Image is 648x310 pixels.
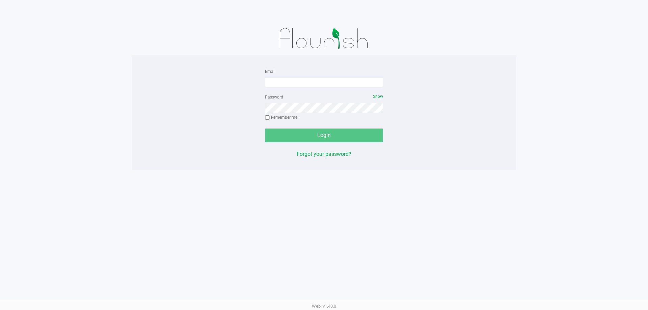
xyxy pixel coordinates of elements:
label: Password [265,94,283,100]
label: Remember me [265,114,297,120]
button: Forgot your password? [297,150,351,158]
label: Email [265,68,275,75]
span: Show [373,94,383,99]
input: Remember me [265,115,270,120]
span: Web: v1.40.0 [312,304,336,309]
